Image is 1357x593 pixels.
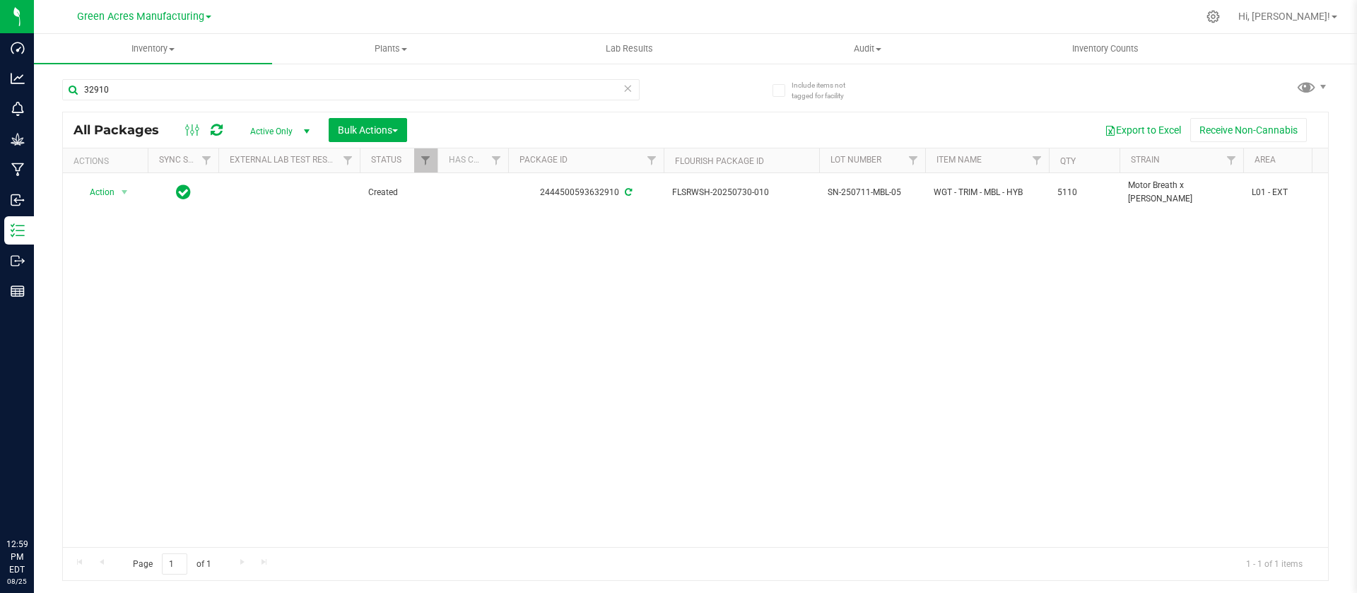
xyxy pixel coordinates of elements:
inline-svg: Grow [11,132,25,146]
span: Clear [623,79,633,98]
p: 08/25 [6,576,28,587]
span: 1 - 1 of 1 items [1235,553,1314,575]
th: Has COA [437,148,508,173]
span: Motor Breath x [PERSON_NAME] [1128,179,1235,206]
a: External Lab Test Result [230,155,341,165]
div: Actions [74,156,142,166]
span: Inventory Counts [1053,42,1158,55]
a: Filter [1220,148,1243,172]
inline-svg: Manufacturing [11,163,25,177]
a: Inventory Counts [987,34,1225,64]
span: All Packages [74,122,173,138]
button: Export to Excel [1095,118,1190,142]
a: Filter [336,148,360,172]
span: WGT - TRIM - MBL - HYB [934,186,1040,199]
span: Hi, [PERSON_NAME]! [1238,11,1330,22]
inline-svg: Analytics [11,71,25,86]
a: Plants [272,34,510,64]
button: Receive Non-Cannabis [1190,118,1307,142]
a: Lab Results [510,34,748,64]
inline-svg: Inventory [11,223,25,237]
inline-svg: Inbound [11,193,25,207]
span: Include items not tagged for facility [792,80,862,101]
a: Qty [1060,156,1076,166]
a: Inventory [34,34,272,64]
a: Sync Status [159,155,213,165]
a: Filter [902,148,925,172]
span: select [116,182,134,202]
span: Action [77,182,115,202]
a: Filter [485,148,508,172]
a: Filter [1026,148,1049,172]
span: Bulk Actions [338,124,398,136]
span: 5110 [1057,186,1111,199]
span: Audit [749,42,986,55]
iframe: Resource center [14,480,57,522]
a: Lot Number [830,155,881,165]
span: Page of 1 [121,553,223,575]
iframe: Resource center unread badge [42,478,59,495]
span: FLSRWSH-20250730-010 [672,186,811,199]
span: L01 - EXT [1252,186,1341,199]
input: 1 [162,553,187,575]
a: Filter [195,148,218,172]
button: Bulk Actions [329,118,407,142]
input: Search Package ID, Item Name, SKU, Lot or Part Number... [62,79,640,100]
a: Filter [640,148,664,172]
span: In Sync [176,182,191,202]
inline-svg: Monitoring [11,102,25,116]
a: Package ID [519,155,568,165]
p: 12:59 PM EDT [6,538,28,576]
span: Sync from Compliance System [623,187,632,197]
a: Status [371,155,401,165]
span: Inventory [34,42,272,55]
span: Plants [273,42,510,55]
span: Lab Results [587,42,672,55]
a: Flourish Package ID [675,156,764,166]
div: Manage settings [1204,10,1222,23]
a: Filter [414,148,437,172]
inline-svg: Outbound [11,254,25,268]
a: Area [1255,155,1276,165]
inline-svg: Reports [11,284,25,298]
inline-svg: Dashboard [11,41,25,55]
span: Created [368,186,429,199]
a: Item Name [936,155,982,165]
a: Audit [748,34,987,64]
span: SN-250711-MBL-05 [828,186,917,199]
span: Green Acres Manufacturing [77,11,204,23]
a: Strain [1131,155,1160,165]
div: 2444500593632910 [506,186,666,199]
